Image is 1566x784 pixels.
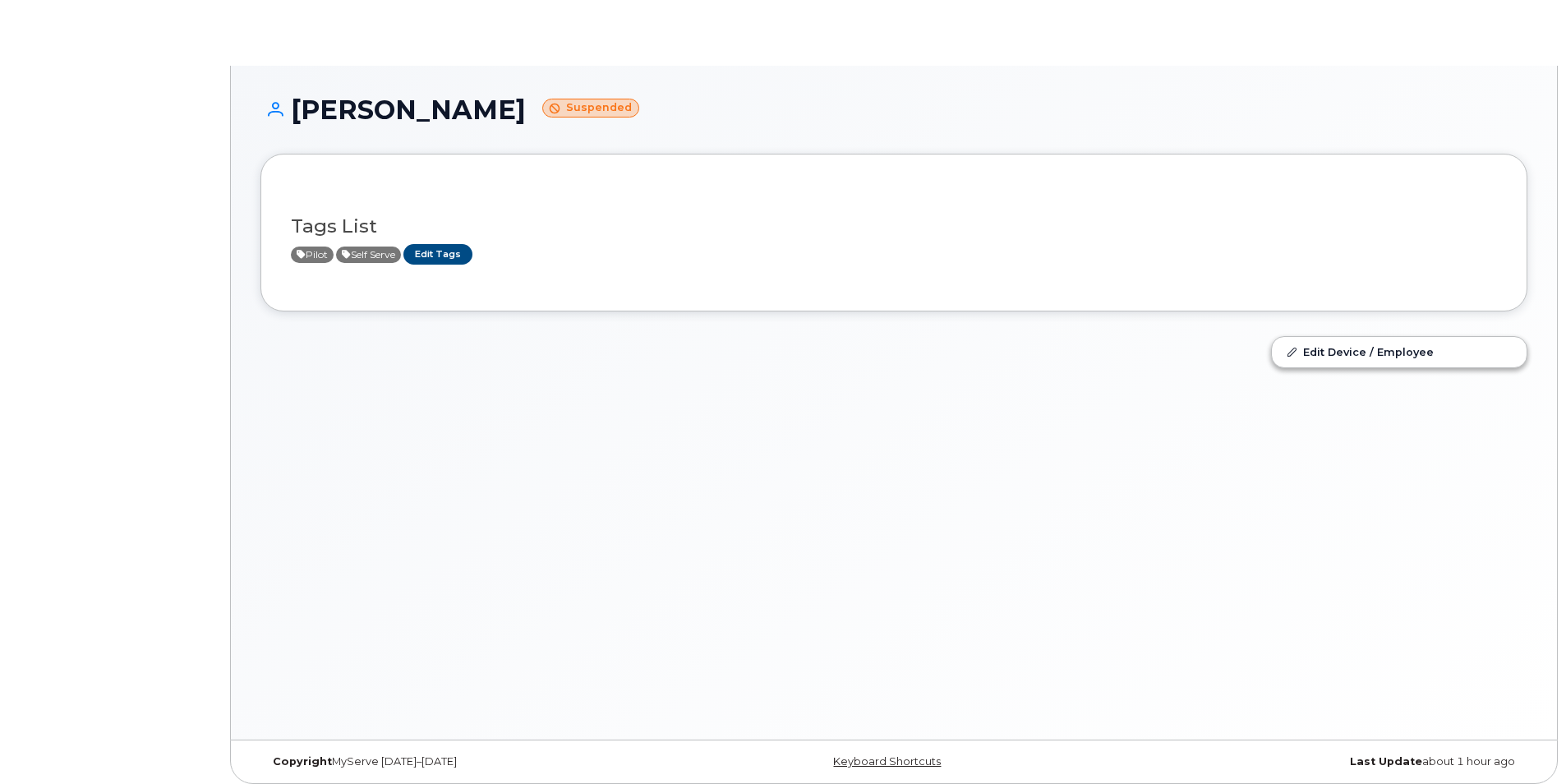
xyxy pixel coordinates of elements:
[291,247,334,263] span: Active
[1105,755,1527,768] div: about 1 hour ago
[260,95,1527,124] h1: [PERSON_NAME]
[291,216,1497,237] h3: Tags List
[403,244,472,265] a: Edit Tags
[273,755,332,768] strong: Copyright
[1272,337,1527,367] a: Edit Device / Employee
[1350,755,1422,768] strong: Last Update
[336,247,401,263] span: Active
[833,755,941,768] a: Keyboard Shortcuts
[542,99,639,118] small: Suspended
[260,755,683,768] div: MyServe [DATE]–[DATE]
